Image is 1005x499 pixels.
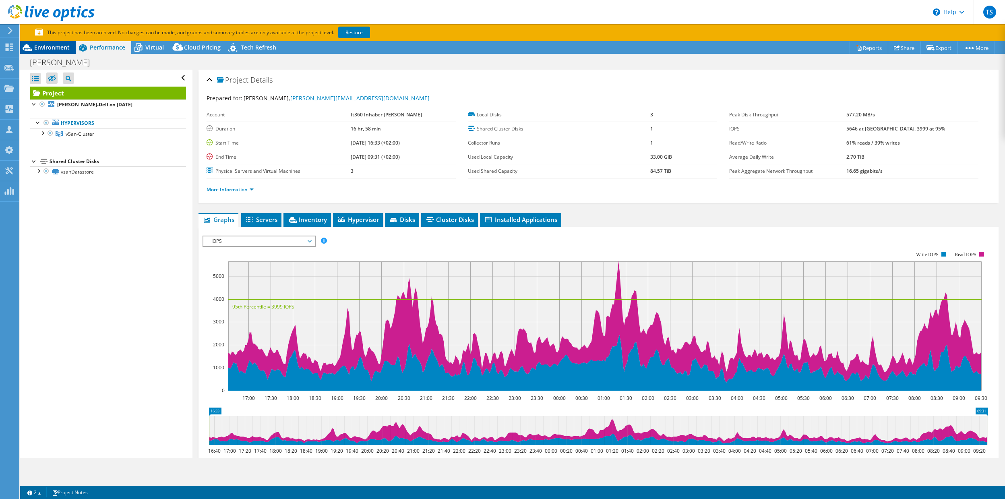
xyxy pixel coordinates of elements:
[667,447,680,454] text: 02:40
[920,41,958,54] a: Export
[30,166,186,177] a: vsanDatastore
[774,447,787,454] text: 05:00
[290,94,430,102] a: [PERSON_NAME][EMAIL_ADDRESS][DOMAIN_NAME]
[650,153,672,160] b: 33.00 GiB
[254,447,267,454] text: 17:40
[468,447,481,454] text: 22:20
[300,447,312,454] text: 18:40
[953,395,965,402] text: 09:00
[222,387,225,394] text: 0
[269,447,282,454] text: 18:00
[484,215,557,224] span: Installed Applications
[285,447,297,454] text: 18:20
[468,167,650,175] label: Used Shared Capacity
[351,125,381,132] b: 16 hr, 58 min
[729,125,846,133] label: IOPS
[509,395,521,402] text: 23:00
[650,168,671,174] b: 84.57 TiB
[265,395,277,402] text: 17:30
[729,139,846,147] label: Read/Write Ratio
[468,125,650,133] label: Shared Cluster Disks
[575,447,588,454] text: 00:40
[207,167,351,175] label: Physical Servers and Virtual Machines
[846,168,883,174] b: 16.65 gigabits/s
[351,111,422,118] b: It360 Inhaber [PERSON_NAME]
[709,395,721,402] text: 03:30
[553,395,566,402] text: 00:00
[375,395,388,402] text: 20:00
[729,167,846,175] label: Peak Aggregate Network Throughput
[973,447,986,454] text: 09:20
[514,447,527,454] text: 23:20
[851,447,863,454] text: 06:40
[686,395,699,402] text: 03:00
[207,139,351,147] label: Start Time
[398,395,410,402] text: 20:30
[35,28,430,37] p: This project has been archived. No changes can be made, and graphs and summary tables are only av...
[591,447,603,454] text: 01:00
[351,139,400,146] b: [DATE] 16:33 (+02:00)
[213,273,224,280] text: 5000
[912,447,924,454] text: 08:00
[207,236,311,246] span: IOPS
[797,395,810,402] text: 05:30
[529,447,542,454] text: 23:40
[464,395,477,402] text: 22:00
[682,447,695,454] text: 03:00
[975,395,987,402] text: 09:30
[846,153,864,160] b: 2.70 TiB
[309,395,321,402] text: 18:30
[213,296,224,302] text: 4000
[30,99,186,110] a: [PERSON_NAME]-Dell on [DATE]
[420,395,432,402] text: 21:00
[820,447,833,454] text: 06:00
[933,8,940,16] svg: \n
[245,215,277,224] span: Servers
[331,447,343,454] text: 19:20
[468,111,650,119] label: Local Disks
[90,43,125,51] span: Performance
[698,447,710,454] text: 03:20
[790,447,802,454] text: 05:20
[389,215,415,224] span: Disks
[213,364,224,371] text: 1000
[50,157,186,166] div: Shared Cluster Disks
[425,215,474,224] span: Cluster Disks
[620,395,632,402] text: 01:30
[819,395,832,402] text: 06:00
[642,395,654,402] text: 02:00
[943,447,955,454] text: 08:40
[376,447,389,454] text: 20:20
[908,395,921,402] text: 08:00
[886,395,899,402] text: 07:30
[250,75,273,85] span: Details
[453,447,465,454] text: 22:00
[207,111,351,119] label: Account
[331,395,343,402] text: 19:00
[351,168,354,174] b: 3
[888,41,921,54] a: Share
[664,395,676,402] text: 02:30
[729,153,846,161] label: Average Daily Write
[650,139,653,146] b: 1
[287,215,327,224] span: Inventory
[835,447,848,454] text: 06:20
[955,252,976,257] text: Read IOPS
[728,447,741,454] text: 04:00
[958,447,970,454] text: 09:00
[337,215,379,224] span: Hypervisor
[531,395,543,402] text: 23:30
[244,94,430,102] span: [PERSON_NAME],
[927,447,940,454] text: 08:20
[241,43,276,51] span: Tech Refresh
[361,447,374,454] text: 20:00
[598,395,610,402] text: 01:00
[881,447,894,454] text: 07:20
[207,125,351,133] label: Duration
[57,101,132,108] b: [PERSON_NAME]-Dell on [DATE]
[560,447,573,454] text: 00:20
[46,487,93,497] a: Project Notes
[850,41,888,54] a: Reports
[606,447,618,454] text: 01:20
[846,139,900,146] b: 61% reads / 39% writes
